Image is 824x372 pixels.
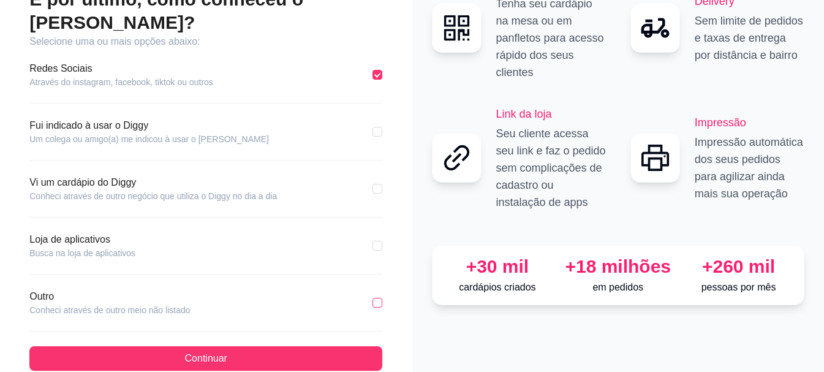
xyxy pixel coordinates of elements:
[562,256,673,278] div: +18 milhões
[185,351,227,366] span: Continuar
[442,280,553,295] p: cardápios criados
[683,280,794,295] p: pessoas por mês
[683,256,794,278] div: +260 mil
[29,118,269,133] article: Fui indicado à usar o Diggy
[29,304,190,316] article: Conheci através de outro meio não listado
[29,175,277,190] article: Vi um cardápio do Diggy
[29,76,213,88] article: Através do instagram, facebook, tiktok ou outros
[29,232,135,247] article: Loja de aplicativos
[695,12,804,64] p: Sem limite de pedidos e taxas de entrega por distância e bairro
[29,133,269,145] article: Um colega ou amigo(a) me indicou à usar o [PERSON_NAME]
[442,256,553,278] div: +30 mil
[496,105,606,123] h2: Link da loja
[695,134,804,202] p: Impressão automática dos seus pedidos para agilizar ainda mais sua operação
[29,247,135,259] article: Busca na loja de aplicativos
[29,346,382,371] button: Continuar
[29,289,190,304] article: Outro
[29,61,213,76] article: Redes Sociais
[562,280,673,295] p: em pedidos
[496,125,606,211] p: Seu cliente acessa seu link e faz o pedido sem complicações de cadastro ou instalação de apps
[29,34,382,49] article: Selecione uma ou mais opções abaixo:
[29,190,277,202] article: Conheci através de outro negócio que utiliza o Diggy no dia a dia
[695,114,804,131] h2: Impressão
